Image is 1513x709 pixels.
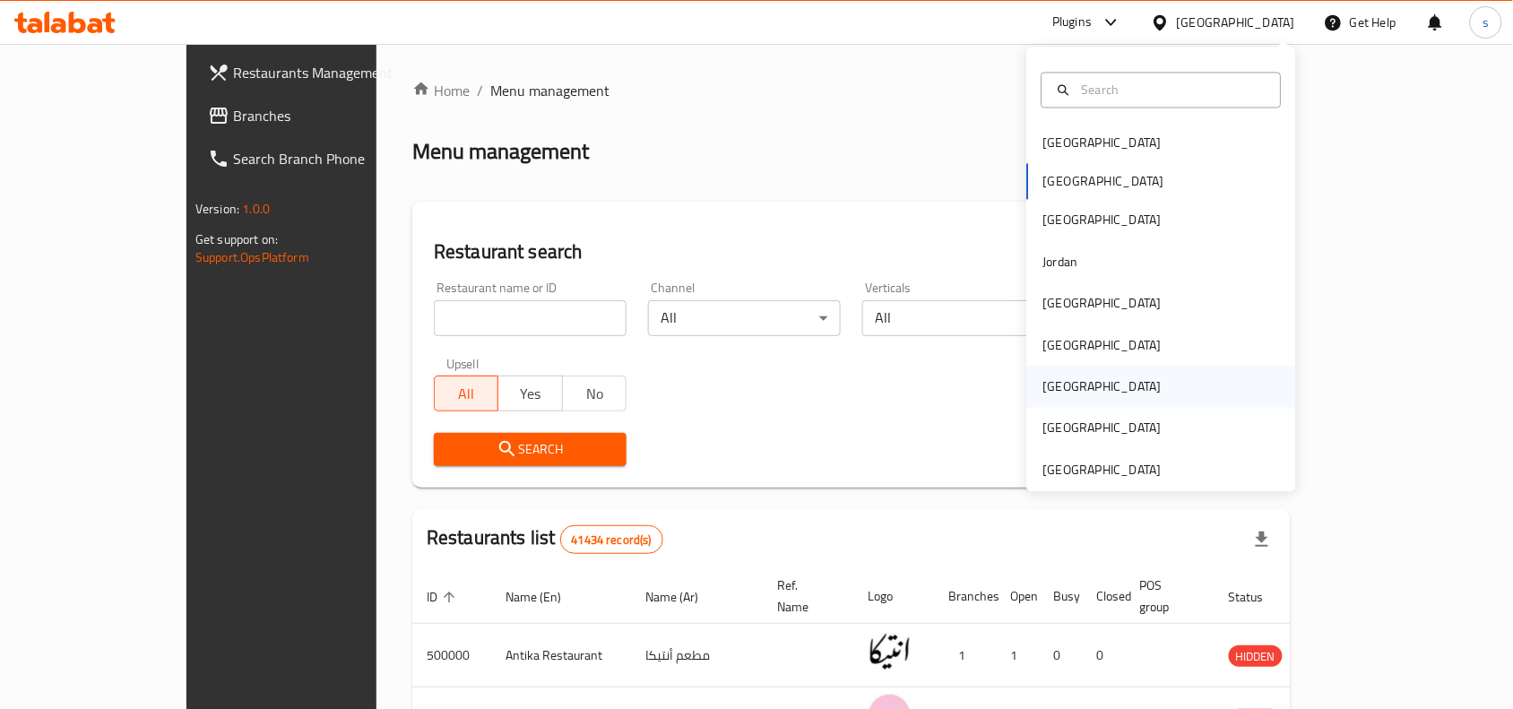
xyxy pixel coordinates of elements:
[997,624,1040,687] td: 1
[868,629,912,674] img: Antika Restaurant
[1043,211,1162,230] div: [GEOGRAPHIC_DATA]
[506,586,584,608] span: Name (En)
[648,300,841,336] div: All
[1040,624,1083,687] td: 0
[412,80,1291,101] nav: breadcrumb
[233,62,425,83] span: Restaurants Management
[446,358,480,370] label: Upsell
[233,105,425,126] span: Branches
[1043,294,1162,314] div: [GEOGRAPHIC_DATA]
[242,197,270,220] span: 1.0.0
[1052,12,1092,33] div: Plugins
[1043,335,1162,355] div: [GEOGRAPHIC_DATA]
[427,586,461,608] span: ID
[1140,575,1193,618] span: POS group
[195,228,278,251] span: Get support on:
[434,238,1269,265] h2: Restaurant search
[412,137,589,166] h2: Menu management
[434,300,627,336] input: Search for restaurant name or ID..
[195,197,239,220] span: Version:
[570,381,619,407] span: No
[631,624,763,687] td: مطعم أنتيكا
[490,80,610,101] span: Menu management
[1229,645,1283,667] div: HIDDEN
[442,381,491,407] span: All
[1040,569,1083,624] th: Busy
[934,569,997,624] th: Branches
[427,524,663,554] h2: Restaurants list
[1241,518,1284,561] div: Export file
[1229,586,1287,608] span: Status
[195,246,309,269] a: Support.OpsPlatform
[412,80,470,101] a: Home
[194,94,439,137] a: Branches
[561,532,662,549] span: 41434 record(s)
[506,381,555,407] span: Yes
[497,376,562,411] button: Yes
[412,624,491,687] td: 500000
[1083,624,1126,687] td: 0
[1083,569,1126,624] th: Closed
[1043,419,1162,438] div: [GEOGRAPHIC_DATA]
[1229,646,1283,667] span: HIDDEN
[1043,460,1162,480] div: [GEOGRAPHIC_DATA]
[1075,80,1270,99] input: Search
[562,376,627,411] button: No
[560,525,663,554] div: Total records count
[1043,377,1162,397] div: [GEOGRAPHIC_DATA]
[233,148,425,169] span: Search Branch Phone
[434,433,627,466] button: Search
[194,51,439,94] a: Restaurants Management
[934,624,997,687] td: 1
[491,624,631,687] td: Antika Restaurant
[1043,252,1078,272] div: Jordan
[997,569,1040,624] th: Open
[1483,13,1489,32] span: s
[448,438,612,461] span: Search
[862,300,1055,336] div: All
[1177,13,1295,32] div: [GEOGRAPHIC_DATA]
[853,569,934,624] th: Logo
[1043,134,1162,153] div: [GEOGRAPHIC_DATA]
[434,376,498,411] button: All
[777,575,832,618] span: Ref. Name
[194,137,439,180] a: Search Branch Phone
[645,586,722,608] span: Name (Ar)
[477,80,483,101] li: /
